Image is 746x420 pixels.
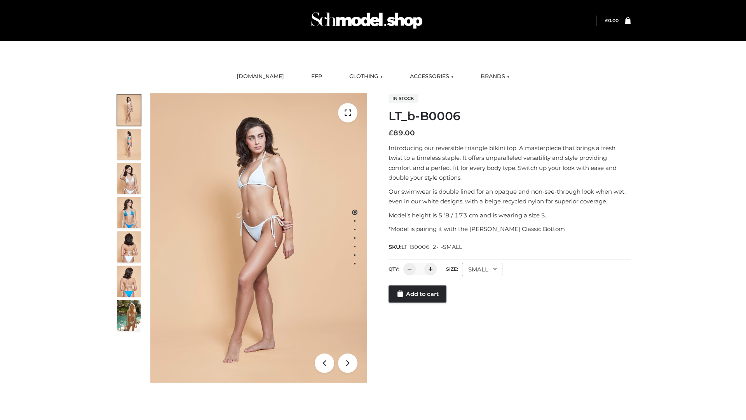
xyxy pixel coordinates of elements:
a: ACCESSORIES [404,68,459,85]
p: Introducing our reversible triangle bikini top. A masterpiece that brings a fresh twist to a time... [389,143,631,183]
label: Size: [446,266,458,272]
p: Model’s height is 5 ‘8 / 173 cm and is wearing a size S. [389,210,631,220]
a: CLOTHING [343,68,389,85]
a: BRANDS [475,68,515,85]
img: Schmodel Admin 964 [309,5,425,36]
a: Add to cart [389,285,446,303]
label: QTY: [389,266,399,272]
span: LT_B0006_2-_-SMALL [401,243,462,250]
img: Arieltop_CloudNine_AzureSky2.jpg [117,300,141,331]
img: ArielClassicBikiniTop_CloudNine_AzureSky_OW114ECO_3-scaled.jpg [117,163,141,194]
bdi: 0.00 [605,17,619,23]
span: SKU: [389,242,463,252]
a: £0.00 [605,17,619,23]
h1: LT_b-B0006 [389,109,631,123]
p: *Model is pairing it with the [PERSON_NAME] Classic Bottom [389,224,631,234]
a: [DOMAIN_NAME] [231,68,290,85]
span: £ [389,129,393,137]
div: SMALL [462,263,502,276]
img: ArielClassicBikiniTop_CloudNine_AzureSky_OW114ECO_8-scaled.jpg [117,266,141,297]
img: ArielClassicBikiniTop_CloudNine_AzureSky_OW114ECO_4-scaled.jpg [117,197,141,228]
a: FFP [305,68,328,85]
img: ArielClassicBikiniTop_CloudNine_AzureSky_OW114ECO_2-scaled.jpg [117,129,141,160]
img: ArielClassicBikiniTop_CloudNine_AzureSky_OW114ECO_1 [150,93,367,383]
img: ArielClassicBikiniTop_CloudNine_AzureSky_OW114ECO_7-scaled.jpg [117,231,141,262]
p: Our swimwear is double lined for an opaque and non-see-through look when wet, even in our white d... [389,187,631,206]
img: ArielClassicBikiniTop_CloudNine_AzureSky_OW114ECO_1-scaled.jpg [117,94,141,126]
bdi: 89.00 [389,129,415,137]
span: £ [605,17,608,23]
span: In stock [389,94,418,103]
